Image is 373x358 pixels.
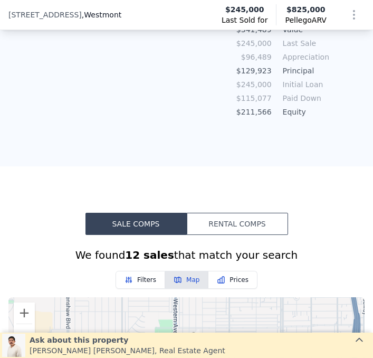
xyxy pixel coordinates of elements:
strong: 12 sales [125,249,174,261]
button: Prices [208,271,257,289]
td: Principal [281,65,328,77]
span: Last Sold for [222,15,268,25]
td: $115,077 [236,92,272,104]
div: [PERSON_NAME] [PERSON_NAME] , Real Estate Agent [30,345,225,356]
td: $129,923 [236,65,272,77]
button: Rental Comps [187,213,288,235]
td: Last Sale [281,37,328,49]
span: $245,000 [225,4,264,15]
td: Paid Down [281,92,328,104]
td: $245,000 [236,37,272,49]
button: Show Options [343,4,365,25]
td: Equity [281,106,328,118]
div: Ask about this property [30,335,225,345]
button: Sale Comps [85,213,187,235]
td: $96,489 [236,51,272,63]
button: Filters [116,271,165,289]
button: Zoom out [14,324,35,345]
button: Map [165,271,208,289]
div: 10031 La Salle Ave [184,325,204,352]
button: Zoom in [14,303,35,324]
td: Initial Loan [281,79,328,90]
span: $825,000 [286,5,326,14]
span: Pellego ARV [285,15,327,25]
span: , Westmont [82,10,121,20]
td: $245,000 [236,79,272,90]
td: Appreciation [281,51,328,63]
span: [STREET_ADDRESS] [8,10,82,20]
td: $211,566 [236,106,272,118]
img: Leo Gutierrez [2,334,25,357]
